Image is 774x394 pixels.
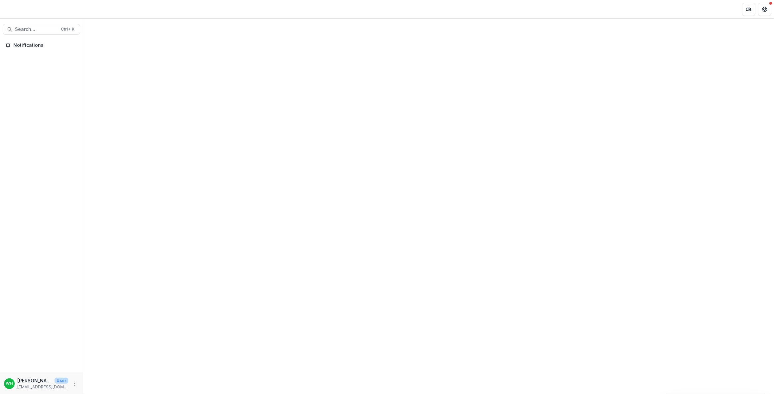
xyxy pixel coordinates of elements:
[742,3,755,16] button: Partners
[17,384,68,390] p: [EMAIL_ADDRESS][DOMAIN_NAME]
[15,27,57,32] span: Search...
[3,24,80,35] button: Search...
[55,378,68,384] p: User
[13,43,77,48] span: Notifications
[6,381,13,386] div: Wes Hadley
[3,40,80,50] button: Notifications
[60,26,76,33] div: Ctrl + K
[17,377,52,384] p: [PERSON_NAME]
[758,3,771,16] button: Get Help
[86,4,114,14] nav: breadcrumb
[71,380,79,388] button: More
